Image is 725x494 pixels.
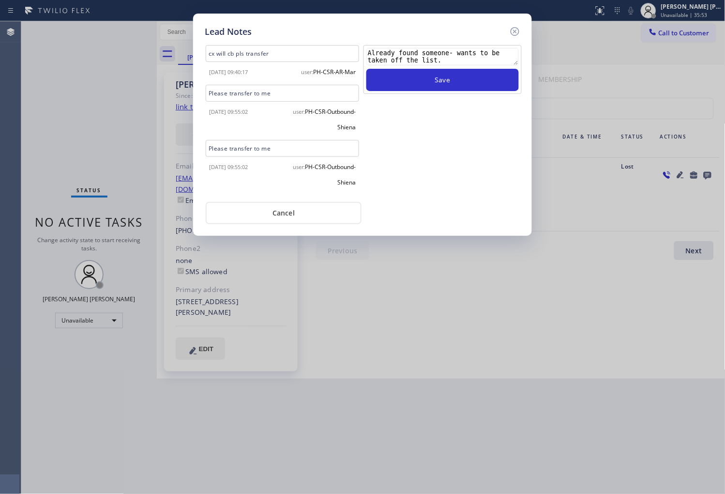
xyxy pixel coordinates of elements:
span: user: [293,163,305,170]
span: [DATE] 09:55:02 [209,108,248,115]
div: Please transfer to me [206,140,359,157]
textarea: Already found someone- wants to be taken off the list. [366,48,519,65]
h5: Lead Notes [205,25,252,38]
div: cx will cb pls transfer [206,45,359,62]
span: PH-CSR-Outbound-Shiena [305,108,356,131]
div: Please transfer to me [206,85,359,102]
button: Save [366,69,519,91]
span: [DATE] 09:55:02 [209,163,248,170]
span: user: [293,108,305,115]
span: user: [301,68,313,76]
span: PH-CSR-Outbound-Shiena [305,163,356,186]
span: PH-CSR-AR-Mar [313,68,356,76]
span: [DATE] 09:40:17 [209,68,248,76]
button: Cancel [206,202,362,224]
